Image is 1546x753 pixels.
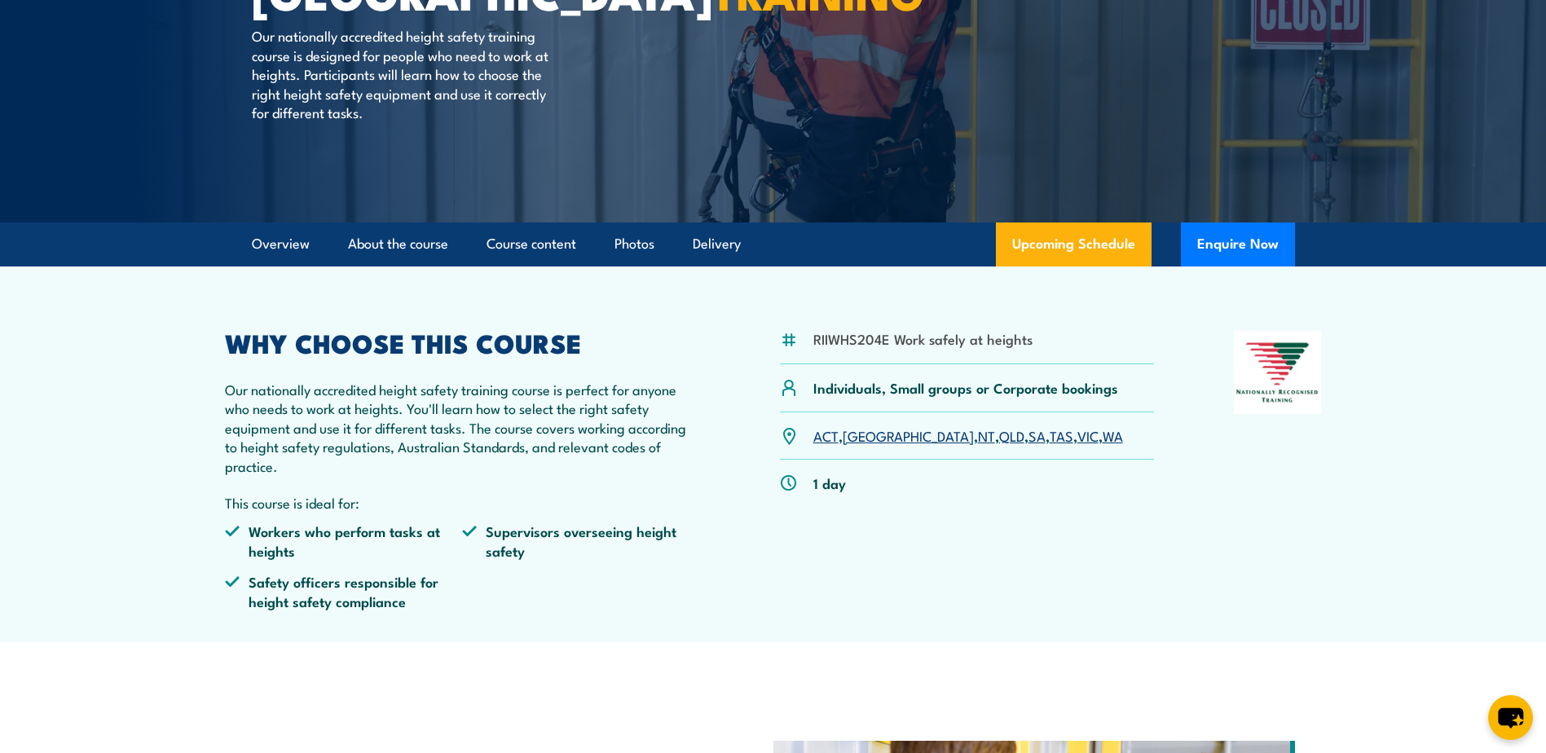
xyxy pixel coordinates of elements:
[999,425,1024,445] a: QLD
[813,425,839,445] a: ACT
[225,493,701,512] p: This course is ideal for:
[813,378,1118,397] p: Individuals, Small groups or Corporate bookings
[1103,425,1123,445] a: WA
[1050,425,1073,445] a: TAS
[813,426,1123,445] p: , , , , , , ,
[252,222,310,266] a: Overview
[996,222,1152,266] a: Upcoming Schedule
[813,473,846,492] p: 1 day
[1488,695,1533,740] button: chat-button
[843,425,974,445] a: [GEOGRAPHIC_DATA]
[1028,425,1046,445] a: SA
[1077,425,1099,445] a: VIC
[225,572,463,610] li: Safety officers responsible for height safety compliance
[1181,222,1295,266] button: Enquire Now
[1234,331,1322,414] img: Nationally Recognised Training logo.
[252,26,549,121] p: Our nationally accredited height safety training course is designed for people who need to work a...
[225,380,701,475] p: Our nationally accredited height safety training course is perfect for anyone who needs to work a...
[225,522,463,560] li: Workers who perform tasks at heights
[614,222,654,266] a: Photos
[487,222,576,266] a: Course content
[813,329,1033,348] li: RIIWHS204E Work safely at heights
[693,222,741,266] a: Delivery
[348,222,448,266] a: About the course
[978,425,995,445] a: NT
[225,331,701,354] h2: WHY CHOOSE THIS COURSE
[462,522,700,560] li: Supervisors overseeing height safety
